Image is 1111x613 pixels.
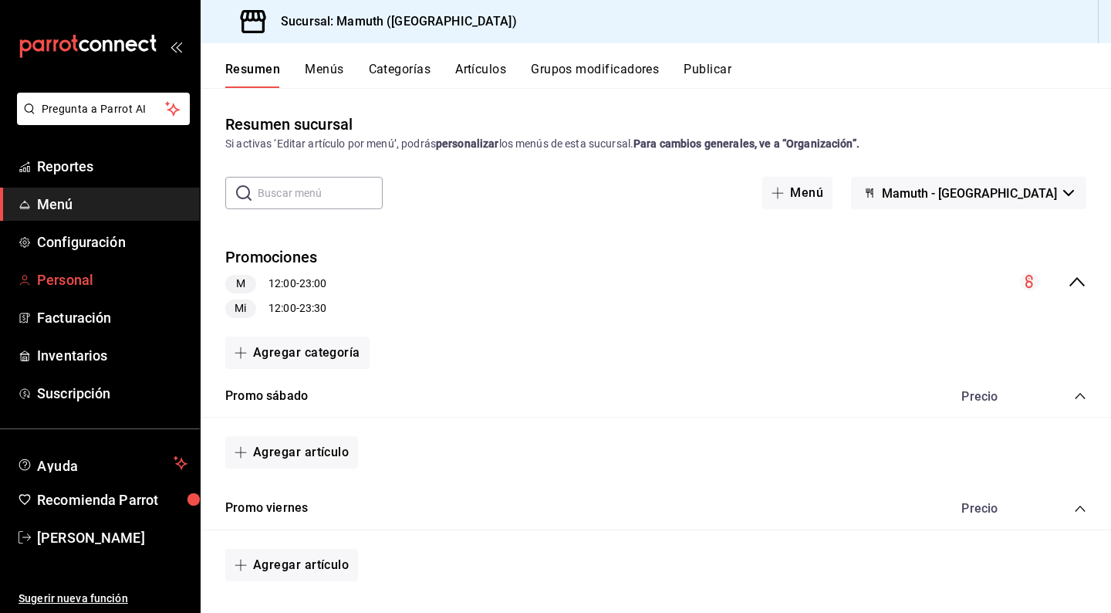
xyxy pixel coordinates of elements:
[228,300,252,317] span: Mi
[946,389,1045,404] div: Precio
[684,62,731,88] button: Publicar
[258,178,383,208] input: Buscar menú
[37,194,187,215] span: Menú
[225,62,1111,88] div: navigation tabs
[225,62,280,88] button: Resumen
[37,232,187,252] span: Configuración
[19,591,187,607] span: Sugerir nueva función
[633,137,859,150] strong: Para cambios generales, ve a “Organización”.
[37,345,187,366] span: Inventarios
[17,93,190,125] button: Pregunta a Parrot AI
[37,527,187,548] span: [PERSON_NAME]
[436,137,499,150] strong: personalizar
[225,436,358,469] button: Agregar artículo
[37,383,187,404] span: Suscripción
[201,234,1111,330] div: collapse-menu-row
[37,156,187,177] span: Reportes
[762,177,832,209] button: Menú
[11,112,190,128] a: Pregunta a Parrot AI
[37,269,187,290] span: Personal
[225,388,308,405] button: Promo sábado
[37,307,187,328] span: Facturación
[1074,503,1086,515] button: collapse-category-row
[42,101,166,117] span: Pregunta a Parrot AI
[225,500,308,517] button: Promo viernes
[225,113,353,136] div: Resumen sucursal
[305,62,343,88] button: Menús
[268,12,517,31] h3: Sucursal: Mamuth ([GEOGRAPHIC_DATA])
[37,454,167,472] span: Ayuda
[531,62,659,88] button: Grupos modificadores
[455,62,506,88] button: Artículos
[225,300,326,318] div: 12:00 - 23:30
[225,337,370,369] button: Agregar categoría
[369,62,431,88] button: Categorías
[230,276,252,292] span: M
[225,549,358,581] button: Agregar artículo
[851,177,1086,209] button: Mamuth - [GEOGRAPHIC_DATA]
[1074,390,1086,402] button: collapse-category-row
[225,136,1086,152] div: Si activas ‘Editar artículo por menú’, podrás los menús de esta sucursal.
[225,246,317,269] button: Promociones
[170,40,182,52] button: open_drawer_menu
[946,501,1045,516] div: Precio
[37,489,187,510] span: Recomienda Parrot
[882,186,1057,201] span: Mamuth - [GEOGRAPHIC_DATA]
[225,275,326,293] div: 12:00 - 23:00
